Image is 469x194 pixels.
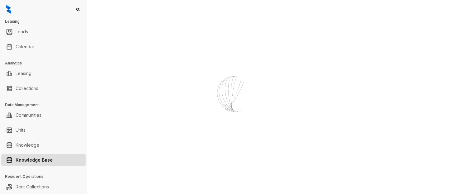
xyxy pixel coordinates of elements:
li: Leads [1,26,86,38]
a: Knowledge [16,139,39,151]
a: Communities [16,109,41,121]
a: Knowledge Base [16,154,53,166]
img: Loader [203,63,266,125]
li: Knowledge [1,139,86,151]
li: Leasing [1,67,86,80]
li: Units [1,124,86,136]
a: Leasing [16,67,31,80]
li: Communities [1,109,86,121]
h3: Analytics [5,60,87,66]
h3: Resident Operations [5,174,87,179]
div: Loading... [224,125,246,131]
li: Calendar [1,40,86,53]
li: Rent Collections [1,181,86,193]
h3: Leasing [5,19,87,24]
a: Units [16,124,26,136]
a: Collections [16,82,38,95]
img: logo [6,5,11,14]
a: Rent Collections [16,181,49,193]
a: Leads [16,26,28,38]
h3: Data Management [5,102,87,108]
li: Knowledge Base [1,154,86,166]
a: Calendar [16,40,34,53]
li: Collections [1,82,86,95]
